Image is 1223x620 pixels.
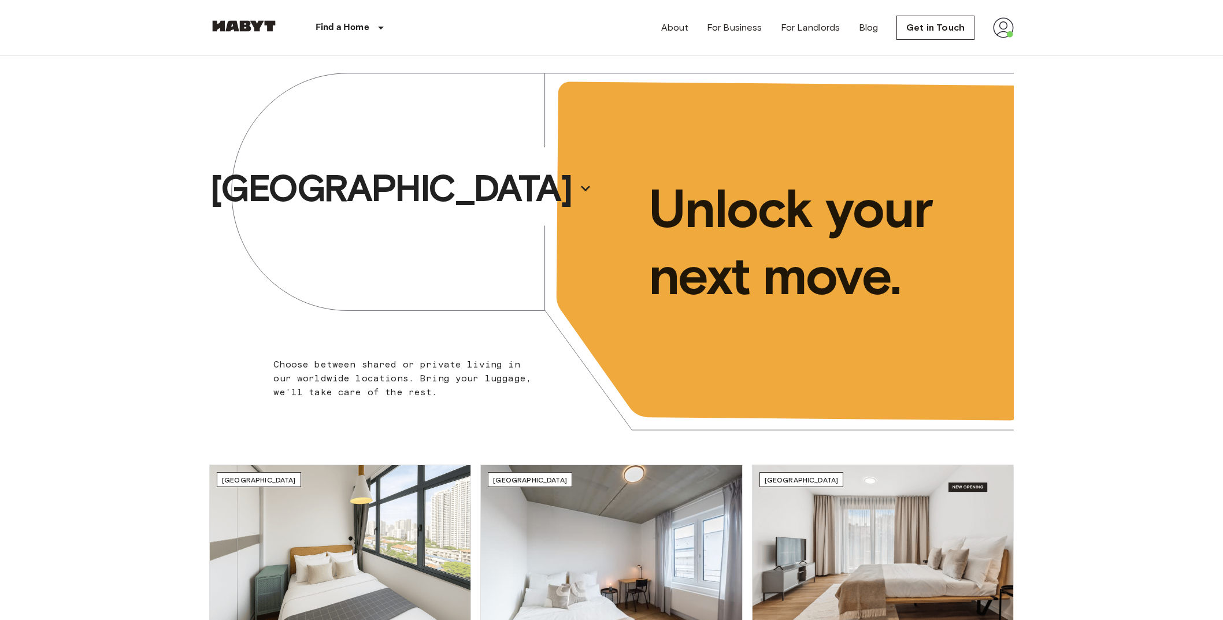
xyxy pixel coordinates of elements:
[222,476,296,484] span: [GEOGRAPHIC_DATA]
[493,476,567,484] span: [GEOGRAPHIC_DATA]
[648,175,995,309] p: Unlock your next move.
[859,21,879,35] a: Blog
[896,16,974,40] a: Get in Touch
[316,21,369,35] p: Find a Home
[781,21,840,35] a: For Landlords
[209,20,279,32] img: Habyt
[205,162,597,215] button: [GEOGRAPHIC_DATA]
[273,358,539,399] p: Choose between shared or private living in our worldwide locations. Bring your luggage, we'll tak...
[210,165,572,211] p: [GEOGRAPHIC_DATA]
[661,21,688,35] a: About
[707,21,762,35] a: For Business
[993,17,1014,38] img: avatar
[765,476,839,484] span: [GEOGRAPHIC_DATA]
